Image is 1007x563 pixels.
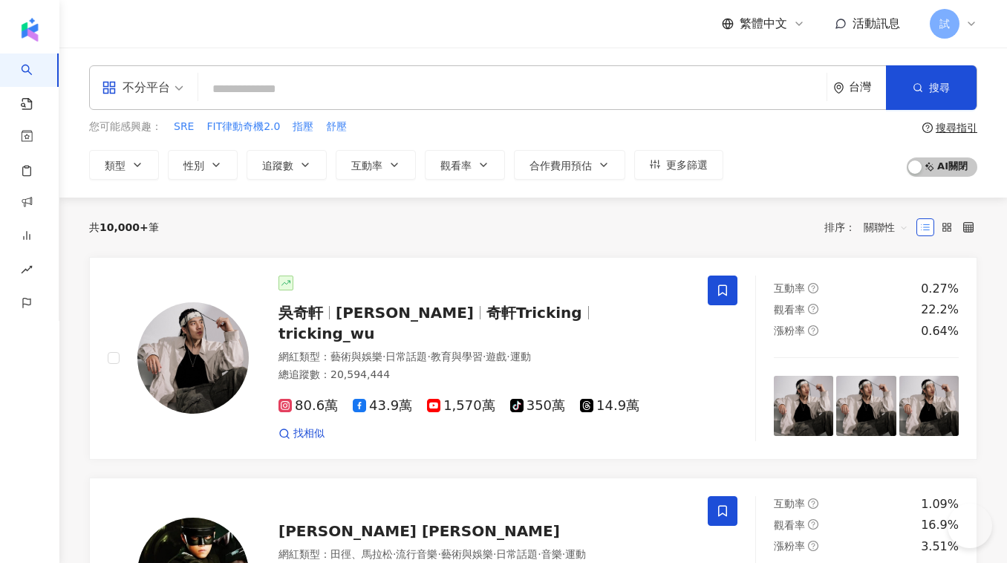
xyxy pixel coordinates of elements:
a: KOL Avatar吳奇軒[PERSON_NAME]奇軒Trickingtricking_wu網紅類型：藝術與娛樂·日常話題·教育與學習·遊戲·運動總追蹤數：20,594,44480.6萬43.... [89,257,977,460]
span: 運動 [510,351,531,362]
span: 350萬 [510,398,565,414]
div: 3.51% [921,538,959,555]
span: · [562,548,565,560]
span: 43.9萬 [353,398,412,414]
span: 漲粉率 [774,540,805,552]
img: post-image [774,376,834,436]
span: 試 [939,16,950,32]
span: 遊戲 [486,351,506,362]
span: 性別 [183,160,204,172]
button: SRE [173,119,195,135]
span: question-circle [808,498,818,509]
span: question-circle [808,304,818,314]
button: 性別 [168,150,238,180]
span: 互動率 [774,282,805,294]
span: 追蹤數 [262,160,293,172]
span: 互動率 [351,160,382,172]
span: · [506,351,509,362]
span: question-circle [808,325,818,336]
span: 音樂 [541,548,562,560]
span: question-circle [808,541,818,551]
span: · [538,548,541,560]
div: 網紅類型 ： [278,547,690,562]
span: · [427,351,430,362]
span: 教育與學習 [431,351,483,362]
span: 繁體中文 [740,16,787,32]
div: 1.09% [921,496,959,512]
span: · [437,548,440,560]
span: 活動訊息 [853,16,900,30]
span: SRE [174,120,194,134]
span: 1,570萬 [427,398,495,414]
div: 網紅類型 ： [278,350,690,365]
span: 吳奇軒 [278,304,323,322]
span: 漲粉率 [774,325,805,336]
span: 80.6萬 [278,398,338,414]
div: 總追蹤數 ： 20,594,444 [278,368,690,383]
span: 舒壓 [326,120,347,134]
span: [PERSON_NAME] [PERSON_NAME] [278,522,560,540]
span: 類型 [105,160,126,172]
span: question-circle [922,123,933,133]
span: tricking_wu [278,325,375,342]
a: search [21,53,50,111]
div: 搜尋指引 [936,122,977,134]
div: 16.9% [921,517,959,533]
div: 22.2% [921,302,959,318]
iframe: Help Scout Beacon - Open [948,504,992,548]
div: 台灣 [849,81,886,94]
button: 指壓 [292,119,314,135]
span: 關聯性 [864,215,908,239]
button: 觀看率 [425,150,505,180]
img: KOL Avatar [137,302,249,414]
div: 0.27% [921,281,959,297]
span: 運動 [565,548,586,560]
a: 找相似 [278,426,325,441]
span: 觀看率 [774,519,805,531]
button: 搜尋 [886,65,977,110]
span: 日常話題 [385,351,427,362]
span: 觀看率 [440,160,472,172]
img: logo icon [18,18,42,42]
div: 排序： [824,215,916,239]
span: question-circle [808,519,818,530]
span: 流行音樂 [396,548,437,560]
span: [PERSON_NAME] [336,304,474,322]
span: 日常話題 [496,548,538,560]
span: rise [21,255,33,288]
span: environment [833,82,844,94]
button: 更多篩選 [634,150,723,180]
button: 互動率 [336,150,416,180]
span: 田徑、馬拉松 [330,548,393,560]
button: 舒壓 [325,119,348,135]
span: 合作費用預估 [529,160,592,172]
span: · [493,548,496,560]
span: · [483,351,486,362]
button: 追蹤數 [247,150,327,180]
span: 14.9萬 [580,398,639,414]
span: 指壓 [293,120,313,134]
span: 搜尋 [929,82,950,94]
span: 更多篩選 [666,159,708,171]
span: 觀看率 [774,304,805,316]
span: FIT律動奇機2.0 [206,120,280,134]
span: 藝術與娛樂 [441,548,493,560]
span: 找相似 [293,426,325,441]
span: · [382,351,385,362]
img: post-image [836,376,896,436]
span: 10,000+ [100,221,149,233]
span: 奇軒Tricking [486,304,582,322]
span: 您可能感興趣： [89,120,162,134]
button: 類型 [89,150,159,180]
div: 0.64% [921,323,959,339]
span: question-circle [808,283,818,293]
span: appstore [102,80,117,95]
button: 合作費用預估 [514,150,625,180]
img: post-image [899,376,959,436]
span: 互動率 [774,498,805,510]
button: FIT律動奇機2.0 [206,119,281,135]
div: 共 筆 [89,221,159,233]
span: · [393,548,396,560]
span: 藝術與娛樂 [330,351,382,362]
div: 不分平台 [102,76,170,100]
